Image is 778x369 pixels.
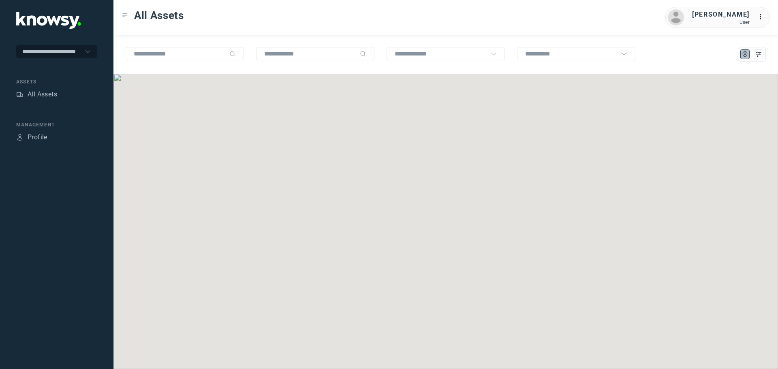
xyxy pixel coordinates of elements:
[16,91,24,98] div: Assets
[758,12,767,22] div: :
[755,51,762,58] div: List
[692,19,750,25] div: User
[134,8,184,23] span: All Assets
[229,51,236,57] div: Search
[758,14,766,20] tspan: ...
[16,12,81,29] img: Application Logo
[16,132,47,142] a: ProfileProfile
[692,10,750,19] div: [PERSON_NAME]
[668,9,684,26] img: avatar.png
[28,90,57,99] div: All Assets
[16,134,24,141] div: Profile
[360,51,366,57] div: Search
[122,13,128,18] div: Toggle Menu
[28,132,47,142] div: Profile
[16,78,97,85] div: Assets
[16,121,97,128] div: Management
[758,12,767,23] div: :
[742,51,749,58] div: Map
[16,90,57,99] a: AssetsAll Assets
